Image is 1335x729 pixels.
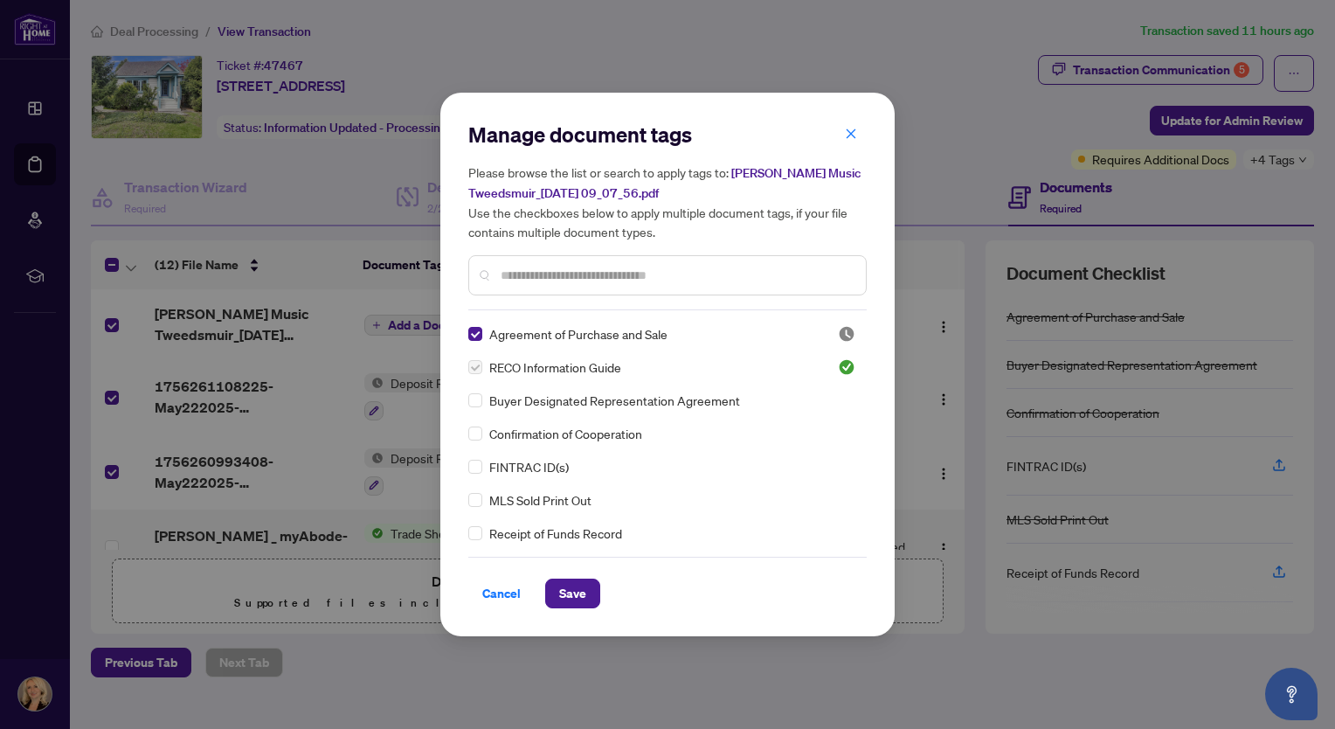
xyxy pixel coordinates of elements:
[838,358,855,376] img: status
[489,424,642,443] span: Confirmation of Cooperation
[838,325,855,343] span: Pending Review
[489,524,622,543] span: Receipt of Funds Record
[489,457,569,476] span: FINTRAC ID(s)
[468,121,867,149] h2: Manage document tags
[1265,668,1318,720] button: Open asap
[489,324,667,344] span: Agreement of Purchase and Sale
[482,580,521,607] span: Cancel
[468,163,867,241] h5: Please browse the list or search to apply tags to: Use the checkboxes below to apply multiple doc...
[559,580,586,607] span: Save
[489,391,740,410] span: Buyer Designated Representation Agreement
[545,579,600,608] button: Save
[838,358,855,376] span: Approved
[489,490,591,510] span: MLS Sold Print Out
[489,358,621,377] span: RECO Information Guide
[838,325,855,343] img: status
[845,128,857,140] span: close
[468,579,535,608] button: Cancel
